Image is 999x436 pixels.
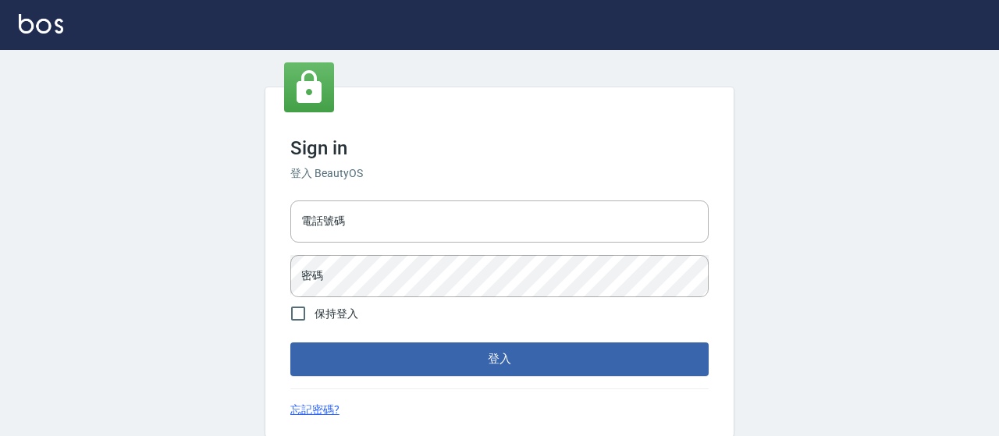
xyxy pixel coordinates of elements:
[290,342,709,375] button: 登入
[290,165,709,182] h6: 登入 BeautyOS
[19,14,63,34] img: Logo
[315,306,358,322] span: 保持登入
[290,402,340,418] a: 忘記密碼?
[290,137,709,159] h3: Sign in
